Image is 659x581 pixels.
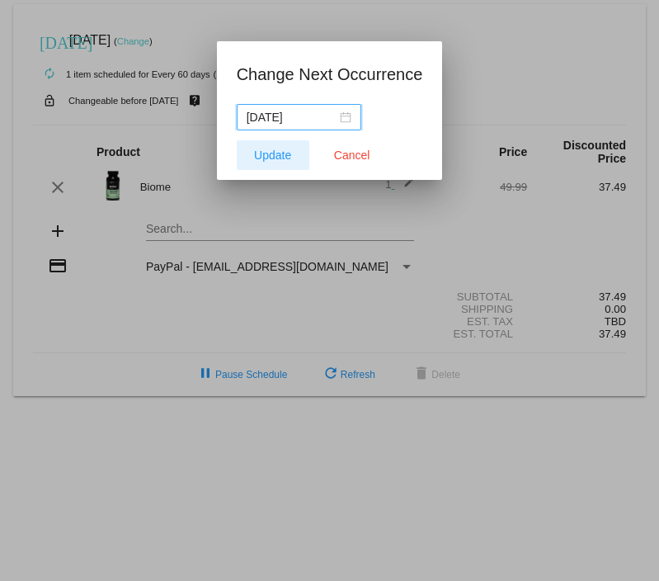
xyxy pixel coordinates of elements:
[237,61,423,87] h1: Change Next Occurrence
[237,140,309,170] button: Update
[254,149,291,162] span: Update
[334,149,370,162] span: Cancel
[316,140,388,170] button: Close dialog
[247,108,337,126] input: Select date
